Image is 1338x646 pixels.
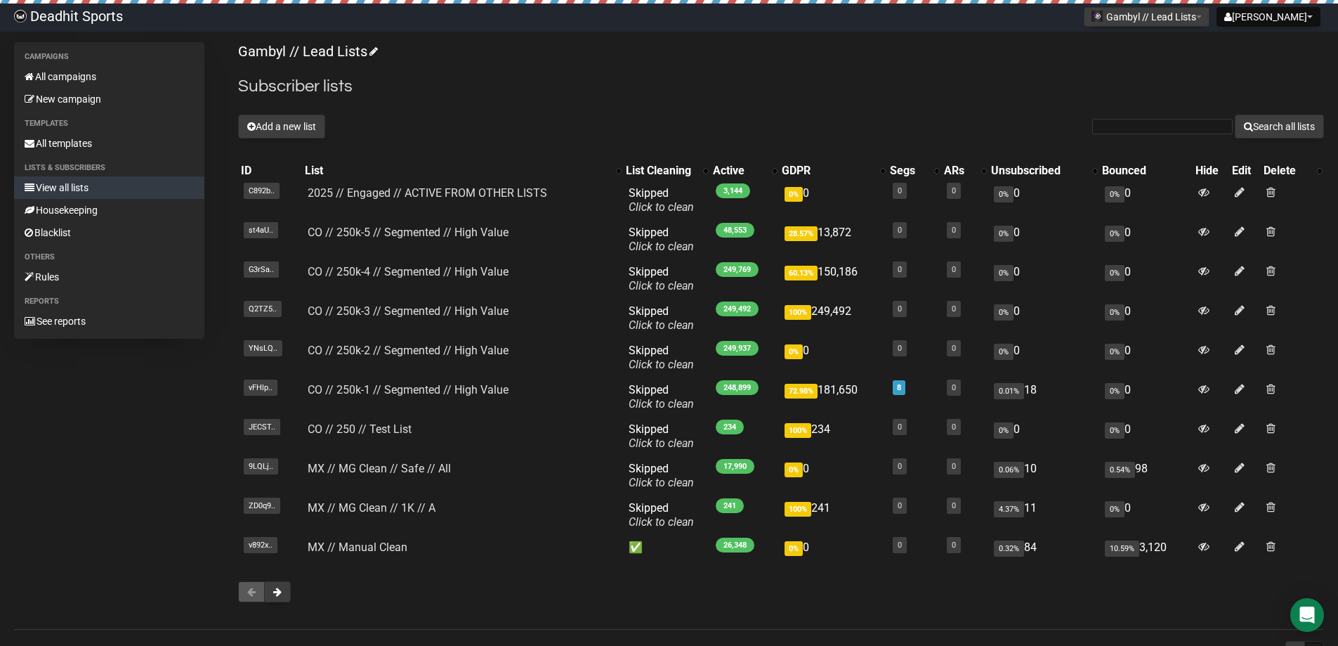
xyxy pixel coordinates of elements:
[779,377,887,417] td: 181,650
[779,496,887,535] td: 241
[244,183,280,199] span: C892b..
[716,302,759,316] span: 249,492
[898,422,902,432] a: 0
[1099,377,1193,417] td: 0
[1261,161,1324,181] th: Delete: No sort applied, activate to apply an ascending sort
[716,538,754,553] span: 26,348
[952,501,956,510] a: 0
[994,462,1024,478] span: 0.06%
[898,226,902,235] a: 0
[629,501,694,529] span: Skipped
[244,498,280,514] span: ZD0q9..
[988,259,1098,299] td: 0
[302,161,623,181] th: List: No sort applied, activate to apply an ascending sort
[308,422,412,436] a: CO // 250 // Test List
[785,266,818,280] span: 60.13%
[1099,161,1193,181] th: Bounced: No sort applied, sorting is disabled
[14,199,204,221] a: Housekeeping
[1099,417,1193,456] td: 0
[785,187,803,202] span: 0%
[1229,161,1261,181] th: Edit: No sort applied, sorting is disabled
[14,293,204,310] li: Reports
[1105,186,1124,202] span: 0%
[244,222,278,238] span: st4aU..
[14,221,204,244] a: Blacklist
[1105,226,1124,242] span: 0%
[629,304,694,332] span: Skipped
[629,344,694,371] span: Skipped
[1105,462,1135,478] span: 0.54%
[988,377,1098,417] td: 18
[716,183,750,198] span: 3,144
[244,419,280,435] span: JECST..
[988,299,1098,338] td: 0
[898,186,902,195] a: 0
[14,132,204,155] a: All templates
[785,541,803,556] span: 0%
[898,265,902,274] a: 0
[988,338,1098,377] td: 0
[779,338,887,377] td: 0
[890,164,927,178] div: Segs
[238,161,302,181] th: ID: No sort applied, sorting is disabled
[1091,11,1103,22] img: 2.jpg
[952,383,956,392] a: 0
[1099,535,1193,560] td: 3,120
[1105,304,1124,321] span: 0%
[716,262,759,277] span: 249,769
[710,161,780,181] th: Active: No sort applied, activate to apply an ascending sort
[308,462,451,475] a: MX // MG Clean // Safe // All
[305,164,609,178] div: List
[629,226,694,253] span: Skipped
[779,299,887,338] td: 249,492
[779,456,887,496] td: 0
[629,397,694,411] a: Click to clean
[1099,456,1193,496] td: 98
[308,226,509,239] a: CO // 250k-5 // Segmented // High Value
[988,456,1098,496] td: 10
[14,310,204,332] a: See reports
[623,535,710,560] td: ✅
[994,422,1014,439] span: 0%
[716,459,754,474] span: 17,990
[308,265,509,278] a: CO // 250k-4 // Segmented // High Value
[994,304,1014,321] span: 0%
[779,161,887,181] th: GDPR: No sort applied, activate to apply an ascending sort
[994,265,1014,281] span: 0%
[1099,181,1193,220] td: 0
[779,535,887,560] td: 0
[952,344,956,353] a: 0
[14,266,204,288] a: Rules
[1105,541,1139,557] span: 10.59%
[897,383,901,392] a: 8
[1105,265,1124,281] span: 0%
[785,344,803,359] span: 0%
[1105,422,1124,439] span: 0%
[779,181,887,220] td: 0
[1099,338,1193,377] td: 0
[898,462,902,471] a: 0
[952,186,956,195] a: 0
[14,65,204,88] a: All campaigns
[782,164,873,178] div: GDPR
[1235,115,1324,138] button: Search all lists
[1290,598,1324,632] div: Open Intercom Messenger
[623,161,710,181] th: List Cleaning: No sort applied, activate to apply an ascending sort
[629,318,694,332] a: Click to clean
[244,340,282,356] span: YNsLQ..
[779,417,887,456] td: 234
[994,541,1024,557] span: 0.32%
[14,88,204,110] a: New campaign
[629,462,694,489] span: Skipped
[779,259,887,299] td: 150,186
[238,115,325,138] button: Add a new list
[244,261,279,278] span: G3rSa..
[14,49,204,65] li: Campaigns
[994,344,1014,360] span: 0%
[1099,496,1193,535] td: 0
[244,301,282,317] span: Q2TZ5..
[308,383,509,396] a: CO // 250k-1 // Segmented // High Value
[716,223,754,238] span: 48,553
[1084,7,1209,27] button: Gambyl // Lead Lists
[1195,164,1226,178] div: Hide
